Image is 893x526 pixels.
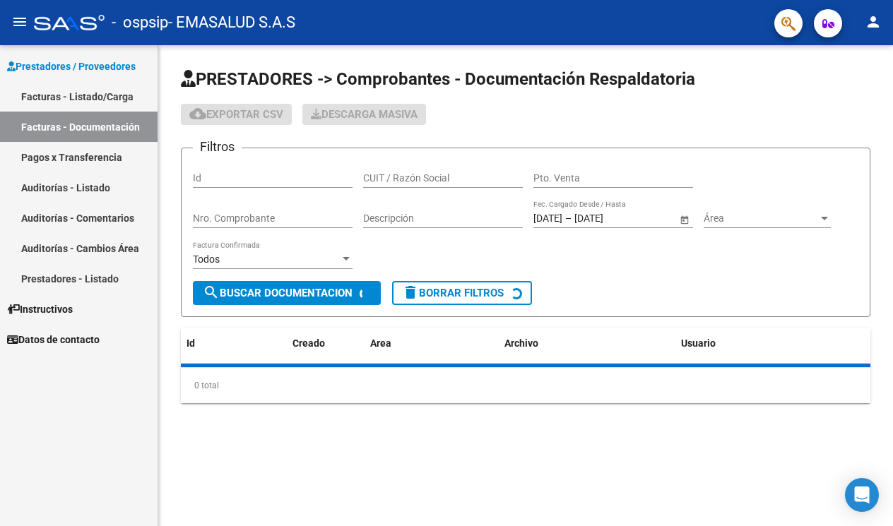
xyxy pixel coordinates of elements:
span: Área [704,213,818,225]
div: 0 total [181,368,870,403]
datatable-header-cell: Creado [287,328,365,359]
mat-icon: search [203,284,220,301]
app-download-masive: Descarga masiva de comprobantes (adjuntos) [302,104,426,125]
span: Archivo [504,337,538,349]
span: PRESTADORES -> Comprobantes - Documentación Respaldatoria [181,69,695,89]
mat-icon: person [865,13,882,30]
button: Buscar Documentacion [193,281,381,305]
span: Area [370,337,391,349]
input: Start date [533,213,562,225]
mat-icon: delete [402,284,419,301]
span: - ospsip [112,7,168,38]
mat-icon: menu [11,13,28,30]
button: Exportar CSV [181,104,292,125]
input: End date [574,213,644,225]
button: Open calendar [677,212,692,227]
mat-icon: cloud_download [189,105,206,122]
button: Borrar Filtros [392,281,532,305]
span: Borrar Filtros [402,287,504,299]
span: Id [187,337,195,349]
span: Buscar Documentacion [203,287,353,299]
span: Todos [193,253,220,265]
datatable-header-cell: Id [181,328,237,359]
span: Exportar CSV [189,108,283,121]
span: Datos de contacto [7,332,100,347]
datatable-header-cell: Area [365,328,499,359]
span: Prestadores / Proveedores [7,59,136,74]
datatable-header-cell: Archivo [499,328,675,359]
datatable-header-cell: Usuario [675,328,887,359]
span: - EMASALUD S.A.S [168,7,295,38]
button: Descarga Masiva [302,104,426,125]
span: Instructivos [7,301,73,317]
h3: Filtros [193,137,242,157]
span: Descarga Masiva [311,108,418,121]
span: – [565,213,572,225]
span: Usuario [681,337,716,349]
span: Creado [292,337,325,349]
div: Open Intercom Messenger [845,478,879,512]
